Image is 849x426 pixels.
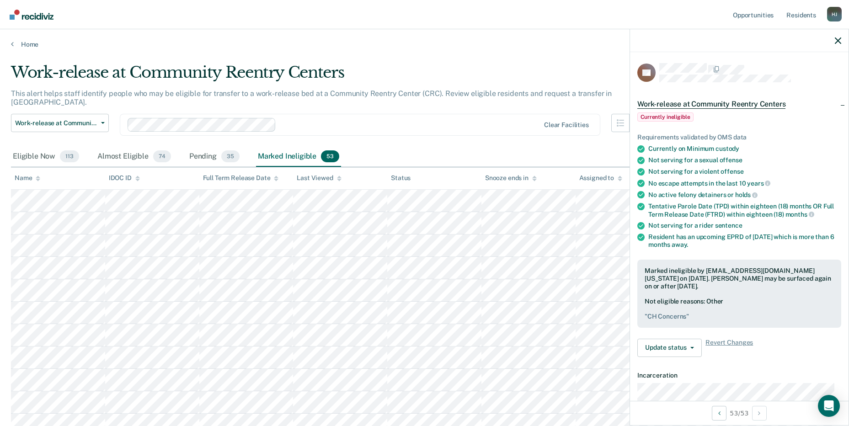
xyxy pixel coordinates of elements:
span: offense [720,156,742,164]
span: 74 [153,150,171,162]
div: Full Term Release Date [203,174,279,182]
div: Not eligible reasons: Other [645,298,834,320]
span: 113 [60,150,79,162]
span: offense [721,168,743,175]
div: Eligible Now [11,147,81,167]
div: Marked Ineligible [256,147,341,167]
span: years [747,180,770,187]
pre: " CH Concerns " [645,313,834,320]
div: Pending [187,147,241,167]
span: custody [716,145,739,152]
span: 53 [321,150,339,162]
span: away. [672,241,688,248]
div: Tentative Parole Date (TPD) within eighteen (18) months OR Full Term Release Date (FTRD) within e... [648,202,841,218]
div: Not serving for a rider [648,222,841,229]
div: Work-release at Community Reentry CentersCurrently ineligible [630,90,849,130]
div: Name [15,174,40,182]
div: Not serving for a sexual [648,156,841,164]
div: Snooze ends in [485,174,537,182]
div: Resident has an upcoming EPRD of [DATE] which is more than 6 months [648,233,841,249]
div: Assigned to [579,174,622,182]
span: Work-release at Community Reentry Centers [15,119,97,127]
span: 35 [221,150,240,162]
button: Update status [637,339,702,357]
div: H J [827,7,842,21]
div: Currently on Minimum [648,145,841,153]
button: Next Opportunity [752,406,767,421]
span: months [785,211,814,218]
p: This alert helps staff identify people who may be eligible for transfer to a work-release bed at ... [11,89,612,106]
button: Profile dropdown button [827,7,842,21]
span: sentence [715,222,742,229]
div: No active felony detainers or [648,191,841,199]
div: Not serving for a violent [648,168,841,176]
div: Requirements validated by OMS data [637,133,841,141]
div: No escape attempts in the last 10 [648,179,841,187]
span: Work-release at Community Reentry Centers [637,100,785,109]
span: Revert Changes [705,339,753,357]
a: Home [11,40,838,48]
div: Almost Eligible [96,147,173,167]
div: Work-release at Community Reentry Centers [11,63,648,89]
div: Open Intercom Messenger [818,395,840,417]
dt: Incarceration [637,372,841,379]
span: Currently ineligible [637,112,694,122]
button: Previous Opportunity [712,406,726,421]
div: Status [391,174,411,182]
div: 53 / 53 [630,401,849,425]
div: Last Viewed [297,174,341,182]
div: Clear facilities [544,121,589,129]
span: holds [735,191,758,198]
div: IDOC ID [109,174,140,182]
div: Marked ineligible by [EMAIL_ADDRESS][DOMAIN_NAME][US_STATE] on [DATE]. [PERSON_NAME] may be surfa... [645,267,834,290]
img: Recidiviz [10,10,53,20]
